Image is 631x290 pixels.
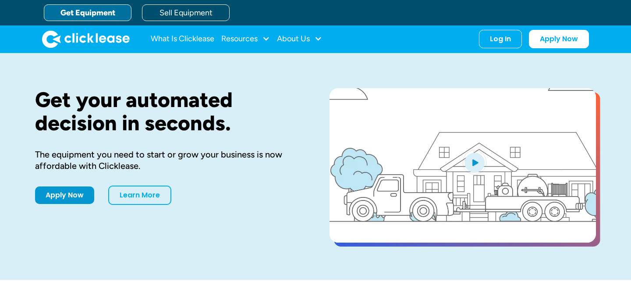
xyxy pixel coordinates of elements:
[35,149,301,172] div: The equipment you need to start or grow your business is now affordable with Clicklease.
[35,186,94,204] a: Apply Now
[151,30,214,48] a: What Is Clicklease
[108,186,171,205] a: Learn More
[42,30,130,48] a: home
[463,150,486,175] img: Blue play button logo on a light blue circular background
[490,35,511,43] div: Log In
[221,30,270,48] div: Resources
[42,30,130,48] img: Clicklease logo
[35,88,301,135] h1: Get your automated decision in seconds.
[529,30,589,48] a: Apply Now
[330,88,596,243] a: open lightbox
[142,4,230,21] a: Sell Equipment
[277,30,322,48] div: About Us
[44,4,131,21] a: Get Equipment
